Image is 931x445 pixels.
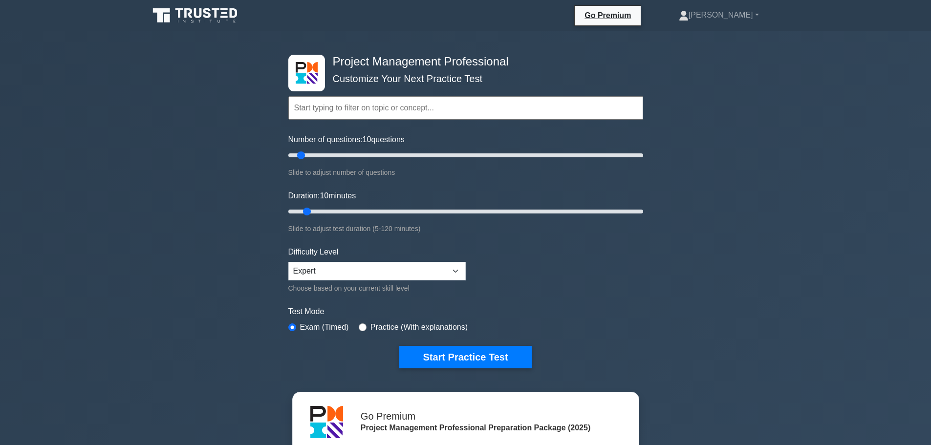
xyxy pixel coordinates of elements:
[288,246,339,258] label: Difficulty Level
[288,223,643,234] div: Slide to adjust test duration (5-120 minutes)
[363,135,371,144] span: 10
[288,306,643,318] label: Test Mode
[288,96,643,120] input: Start typing to filter on topic or concept...
[288,282,466,294] div: Choose based on your current skill level
[288,190,356,202] label: Duration: minutes
[399,346,531,368] button: Start Practice Test
[329,55,595,69] h4: Project Management Professional
[579,9,637,21] a: Go Premium
[300,321,349,333] label: Exam (Timed)
[370,321,468,333] label: Practice (With explanations)
[320,191,328,200] span: 10
[655,5,782,25] a: [PERSON_NAME]
[288,167,643,178] div: Slide to adjust number of questions
[288,134,405,146] label: Number of questions: questions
